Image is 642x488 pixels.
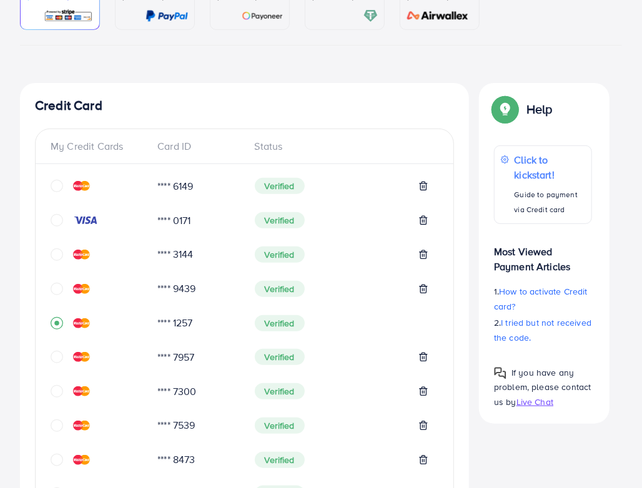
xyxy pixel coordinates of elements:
[363,9,378,23] img: card
[73,318,90,328] img: credit
[73,421,90,431] img: credit
[35,98,454,114] h4: Credit Card
[255,383,305,399] span: Verified
[245,139,439,154] div: Status
[255,452,305,468] span: Verified
[51,214,63,227] svg: circle
[51,385,63,398] svg: circle
[494,315,592,345] p: 2.
[51,180,63,192] svg: circle
[51,419,63,432] svg: circle
[514,152,585,182] p: Click to kickstart!
[255,417,305,434] span: Verified
[255,178,305,194] span: Verified
[255,349,305,365] span: Verified
[51,139,147,154] div: My Credit Cards
[51,317,63,329] svg: record circle
[51,351,63,363] svg: circle
[589,432,633,479] iframe: Chat
[494,285,588,313] span: How to activate Credit card?
[44,9,93,23] img: card
[514,187,585,217] p: Guide to payment via Credit card
[516,396,553,408] span: Live Chat
[51,283,63,295] svg: circle
[255,246,305,263] span: Verified
[255,315,305,331] span: Verified
[73,181,90,191] img: credit
[403,9,473,23] img: card
[51,248,63,261] svg: circle
[255,281,305,297] span: Verified
[73,284,90,294] img: credit
[494,316,591,344] span: I tried but not received the code.
[494,367,506,379] img: Popup guide
[51,454,63,466] svg: circle
[494,234,592,274] p: Most Viewed Payment Articles
[73,250,90,260] img: credit
[242,9,283,23] img: card
[494,366,591,407] span: If you have any problem, please contact us by
[73,215,98,225] img: credit
[494,98,516,120] img: Popup guide
[73,352,90,362] img: credit
[73,455,90,465] img: credit
[147,139,244,154] div: Card ID
[73,386,90,396] img: credit
[494,284,592,314] p: 1.
[255,212,305,228] span: Verified
[526,102,553,117] p: Help
[146,9,188,23] img: card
